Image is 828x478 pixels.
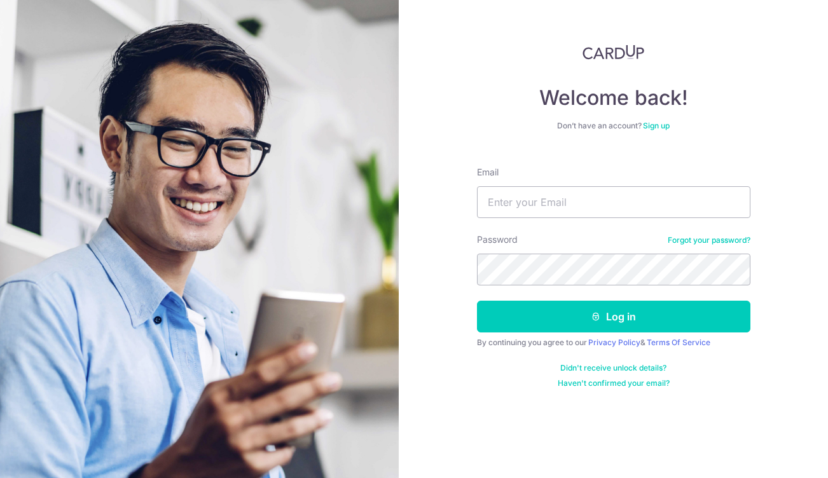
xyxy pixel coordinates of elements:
[477,186,750,218] input: Enter your Email
[558,378,670,388] a: Haven't confirmed your email?
[588,338,640,347] a: Privacy Policy
[477,166,499,179] label: Email
[477,338,750,348] div: By continuing you agree to our &
[647,338,710,347] a: Terms Of Service
[643,121,670,130] a: Sign up
[560,363,666,373] a: Didn't receive unlock details?
[477,121,750,131] div: Don’t have an account?
[477,301,750,332] button: Log in
[477,233,518,246] label: Password
[583,44,645,60] img: CardUp Logo
[477,85,750,111] h4: Welcome back!
[668,235,750,245] a: Forgot your password?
